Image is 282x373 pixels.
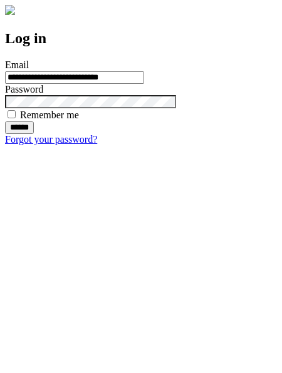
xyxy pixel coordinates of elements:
label: Password [5,84,43,95]
img: logo-4e3dc11c47720685a147b03b5a06dd966a58ff35d612b21f08c02c0306f2b779.png [5,5,15,15]
a: Forgot your password? [5,134,97,145]
h2: Log in [5,30,277,47]
label: Email [5,59,29,70]
label: Remember me [20,110,79,120]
